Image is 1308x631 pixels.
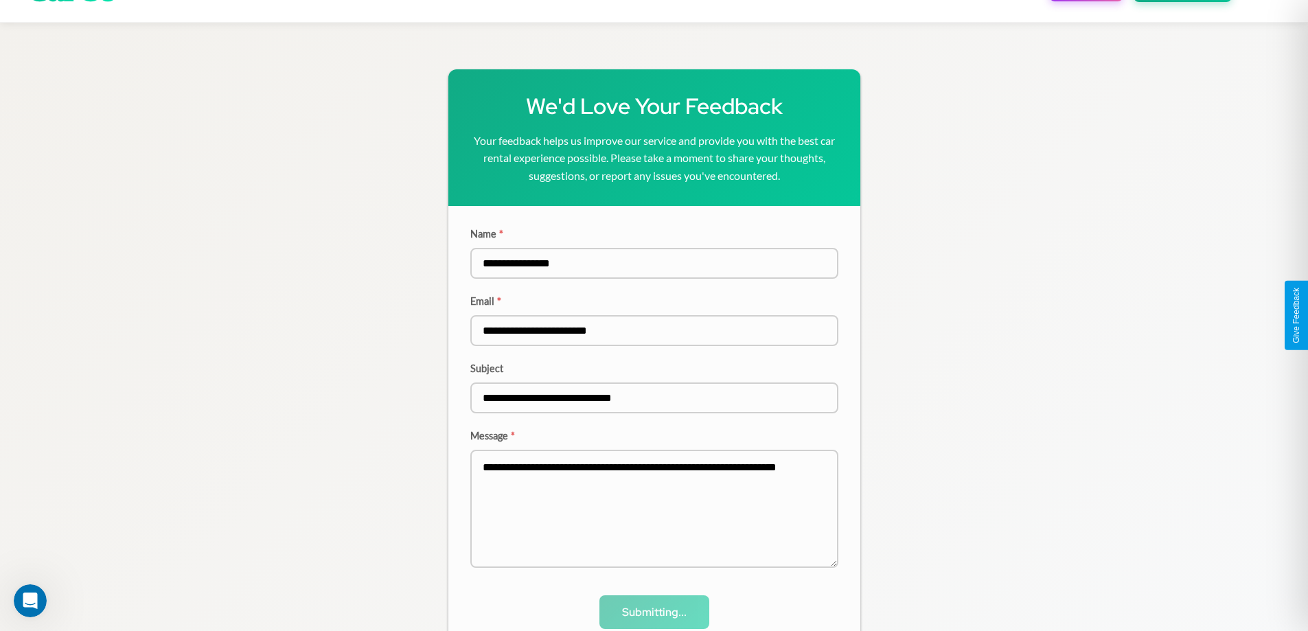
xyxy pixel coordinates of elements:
label: Name [470,228,838,240]
label: Subject [470,363,838,374]
button: Submitting... [599,595,709,629]
iframe: Intercom live chat [14,584,47,617]
div: Give Feedback [1292,288,1301,343]
p: Your feedback helps us improve our service and provide you with the best car rental experience po... [470,132,838,185]
label: Message [470,430,838,441]
label: Email [470,295,838,307]
h1: We'd Love Your Feedback [470,91,838,121]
